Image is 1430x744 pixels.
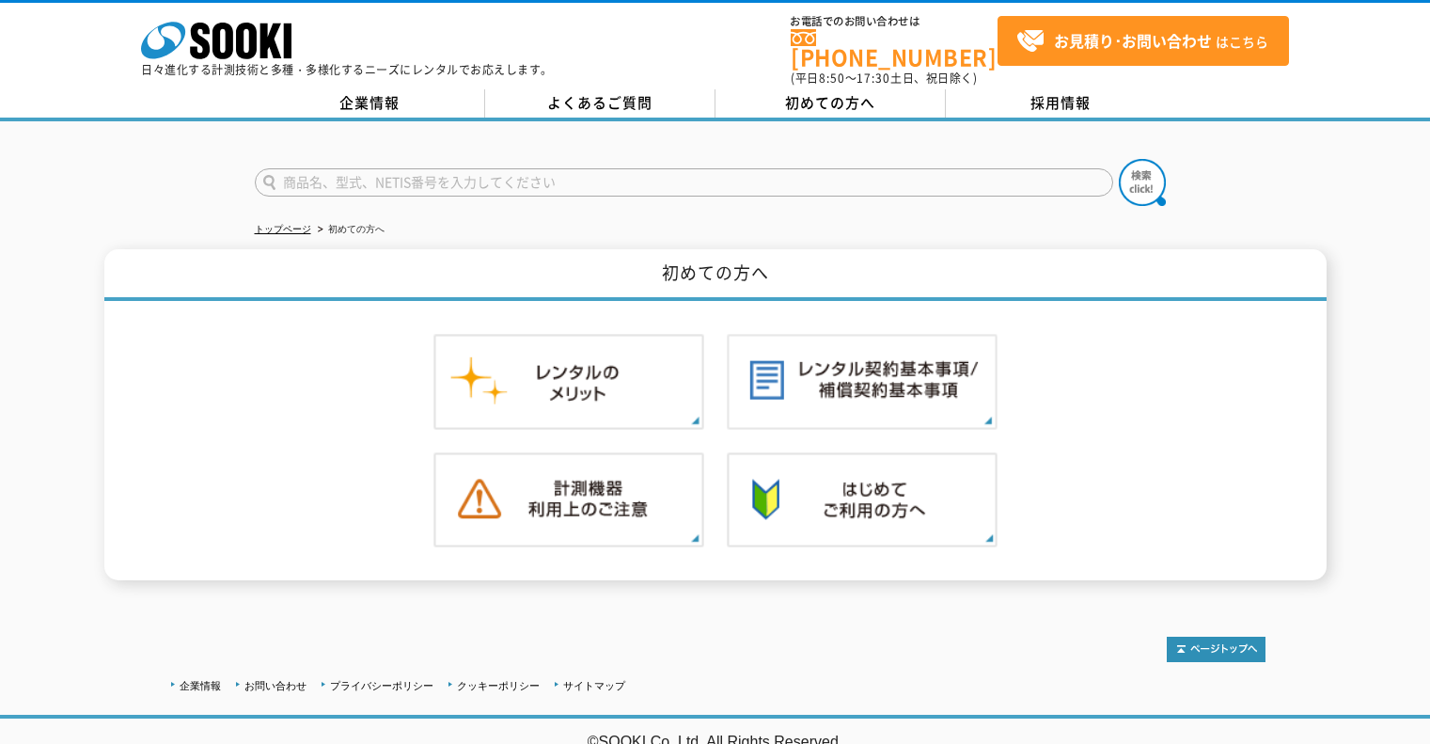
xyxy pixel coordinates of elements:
[330,680,433,691] a: プライバシーポリシー
[314,220,385,240] li: 初めての方へ
[1016,27,1268,55] span: はこちら
[141,64,553,75] p: 日々進化する計測技術と多種・多様化するニーズにレンタルでお応えします。
[946,89,1176,118] a: 採用情報
[791,16,998,27] span: お電話でのお問い合わせは
[791,70,977,87] span: (平日 ～ 土日、祝日除く)
[856,70,890,87] span: 17:30
[791,29,998,68] a: [PHONE_NUMBER]
[457,680,540,691] a: クッキーポリシー
[1167,637,1265,662] img: トップページへ
[433,334,704,430] img: レンタルのメリット
[715,89,946,118] a: 初めての方へ
[244,680,306,691] a: お問い合わせ
[998,16,1289,66] a: お見積り･お問い合わせはこちら
[104,249,1327,301] h1: 初めての方へ
[785,92,875,113] span: 初めての方へ
[727,452,998,548] img: 初めての方へ
[255,168,1113,197] input: 商品名、型式、NETIS番号を入力してください
[1054,29,1212,52] strong: お見積り･お問い合わせ
[563,680,625,691] a: サイトマップ
[727,334,998,430] img: レンタル契約基本事項／補償契約基本事項
[180,680,221,691] a: 企業情報
[433,452,704,548] img: 計測機器ご利用上のご注意
[1119,159,1166,206] img: btn_search.png
[255,224,311,234] a: トップページ
[485,89,715,118] a: よくあるご質問
[819,70,845,87] span: 8:50
[255,89,485,118] a: 企業情報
